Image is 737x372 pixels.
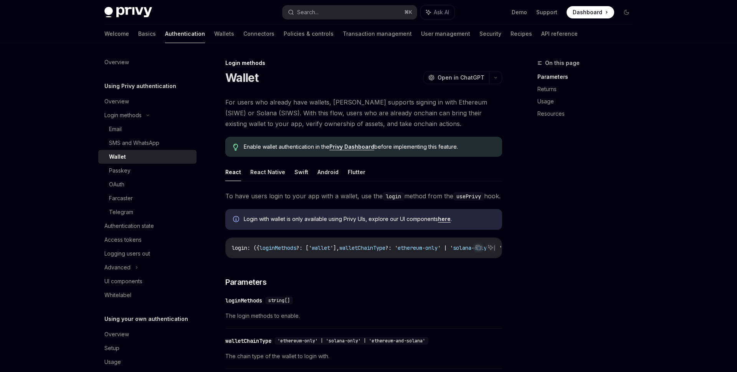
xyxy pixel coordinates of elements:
a: Whitelabel [98,288,197,302]
div: Passkey [109,166,131,175]
span: - [471,244,474,251]
span: '], [330,244,339,251]
span: ?: ' [385,244,398,251]
span: loginMethods [259,244,296,251]
a: Farcaster [98,191,197,205]
a: Telegram [98,205,197,219]
a: API reference [541,25,578,43]
button: Toggle dark mode [620,6,633,18]
a: Overview [98,327,197,341]
a: Policies & controls [284,25,334,43]
a: Support [536,8,557,16]
span: Enable wallet authentication in the before implementing this feature. [244,143,494,151]
span: ' | ' [438,244,453,251]
div: SMS and WhatsApp [109,138,159,148]
span: walletChainType [339,244,385,251]
a: Access tokens [98,233,197,247]
div: Login methods [225,59,502,67]
a: Usage [537,95,639,108]
a: Demo [512,8,527,16]
div: Overview [104,97,129,106]
a: SMS and WhatsApp [98,136,197,150]
div: Authentication state [104,221,154,231]
span: wallet [312,244,330,251]
button: Android [317,163,339,181]
a: Transaction management [343,25,412,43]
div: loginMethods [225,297,262,304]
div: Login methods [104,111,142,120]
svg: Info [233,216,241,224]
a: Returns [537,83,639,95]
div: UI components [104,277,142,286]
svg: Tip [233,144,238,151]
a: Resources [537,108,639,120]
h5: Using Privy authentication [104,81,176,91]
a: Authentication [165,25,205,43]
button: Swift [294,163,308,181]
span: Ask AI [434,8,449,16]
span: string[] [268,297,290,304]
span: The chain type of the wallet to login with. [225,352,502,361]
h5: Using your own authentication [104,314,188,324]
a: Overview [98,95,197,108]
span: Dashboard [573,8,602,16]
img: dark logo [104,7,152,18]
div: Farcaster [109,194,133,203]
div: Access tokens [104,235,142,244]
button: Open in ChatGPT [423,71,489,84]
a: Recipes [511,25,532,43]
div: Usage [104,357,121,367]
a: Overview [98,55,197,69]
button: Search...⌘K [283,5,417,19]
div: Overview [104,330,129,339]
a: Wallets [214,25,234,43]
span: The login methods to enable. [225,311,502,321]
span: 'ethereum-only' | 'solana-only' | 'ethereum-and-solana' [278,338,425,344]
a: Security [479,25,501,43]
a: User management [421,25,470,43]
div: walletChainType [225,337,271,345]
h1: Wallet [225,71,259,85]
span: - [422,244,425,251]
a: Connectors [243,25,274,43]
span: only [425,244,438,251]
button: Flutter [348,163,365,181]
div: Setup [104,344,119,353]
a: Usage [98,355,197,369]
a: Dashboard [567,6,614,18]
a: Welcome [104,25,129,43]
span: Parameters [225,277,266,287]
button: Ask AI [486,242,496,252]
button: React Native [250,163,285,181]
span: To have users login to your app with a wallet, use the method from the hook. [225,191,502,201]
a: here [438,216,451,223]
a: UI components [98,274,197,288]
button: React [225,163,241,181]
div: Telegram [109,208,133,217]
span: ?: [' [296,244,312,251]
button: Copy the contents from the code block [473,242,483,252]
a: Email [98,122,197,136]
span: ethereum [398,244,422,251]
a: Passkey [98,164,197,178]
a: Setup [98,341,197,355]
div: Whitelabel [104,291,131,300]
div: Logging users out [104,249,150,258]
a: Parameters [537,71,639,83]
div: Advanced [104,263,131,272]
button: Ask AI [421,5,454,19]
div: Wallet [109,152,126,161]
span: Login with wallet is only available using Privy UIs, explore our UI components . [244,215,494,223]
span: login [232,244,247,251]
code: usePrivy [453,192,484,201]
a: Wallet [98,150,197,164]
div: Search... [297,8,319,17]
div: OAuth [109,180,124,189]
span: On this page [545,58,580,68]
a: Authentication state [98,219,197,233]
code: login [383,192,404,201]
span: Open in ChatGPT [438,74,484,81]
div: Overview [104,58,129,67]
a: OAuth [98,178,197,191]
span: : ({ [247,244,259,251]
